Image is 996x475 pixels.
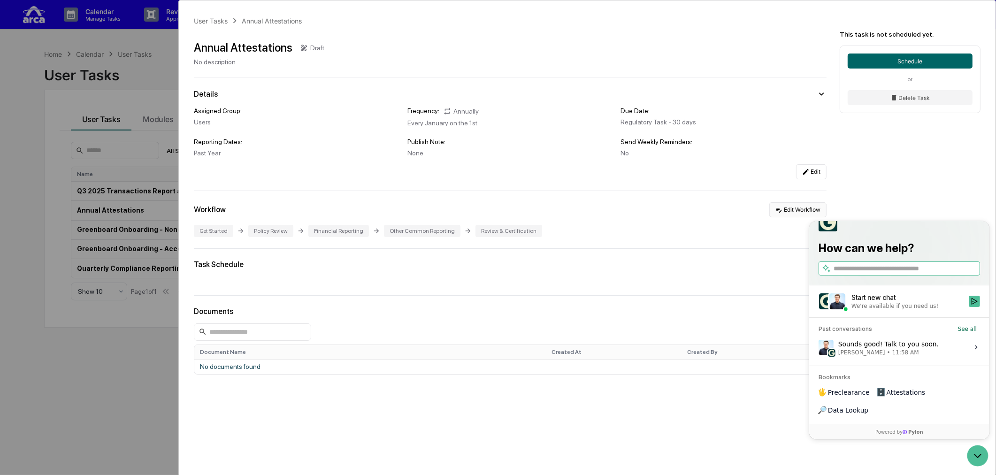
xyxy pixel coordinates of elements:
div: Get Started [194,225,233,237]
span: [PERSON_NAME] [29,128,76,135]
div: Draft [310,44,324,52]
button: Schedule [848,54,973,69]
img: 1746055101610-c473b297-6a78-478c-a979-82029cc54cd1 [9,72,26,89]
button: See all [146,102,171,114]
div: User Tasks [194,17,228,25]
div: Frequency: [407,107,439,115]
a: Powered byPylon [66,207,114,215]
span: Pylon [93,207,114,215]
div: Users [194,118,400,126]
button: Edit [796,164,827,179]
th: Document Name [194,345,546,359]
img: 8933085812038_c878075ebb4cc5468115_72.jpg [20,72,37,89]
span: Attestations [77,167,116,176]
div: Past conversations [9,104,63,112]
span: 11:58 AM [83,128,110,135]
td: No documents found [194,359,826,374]
div: Review & Certification [475,225,542,237]
div: No [621,149,827,157]
div: Regulatory Task - 30 days [621,118,827,126]
span: Preclearance [19,167,61,176]
a: 🔎Data Lookup [6,181,63,198]
div: Reporting Dates: [194,138,400,146]
div: Send Weekly Reminders: [621,138,827,146]
div: 🖐️ [9,168,17,175]
div: Policy Review [248,225,293,237]
div: Annual Attestations [194,41,292,54]
div: Task Schedule [194,260,827,269]
div: Annually [443,107,479,115]
a: 🖐️Preclearance [6,163,64,180]
button: Start new chat [160,75,171,86]
p: How can we help? [9,20,171,35]
div: Every January on the 1st [407,119,613,127]
div: This task is not scheduled yet. [840,31,981,38]
div: Financial Reporting [308,225,369,237]
div: No description [194,58,324,66]
div: Past Year [194,149,400,157]
div: Details [194,90,218,99]
button: Edit Workflow [769,202,827,217]
div: 🔎 [9,185,17,193]
div: Other Common Reporting [384,225,460,237]
img: 1746055101610-c473b297-6a78-478c-a979-82029cc54cd1 [19,128,26,136]
span: • [78,128,81,135]
div: Start new chat [42,72,154,81]
div: Workflow [194,205,226,214]
div: Annual Attestations [242,17,302,25]
img: Jack Rasmussen [9,119,24,134]
div: Due Date: [621,107,827,115]
a: 🗄️Attestations [64,163,120,180]
th: Created At [546,345,682,359]
div: 🗄️ [68,168,76,175]
div: Publish Note: [407,138,613,146]
div: Assigned Group: [194,107,400,115]
th: Created By [682,345,826,359]
span: Data Lookup [19,184,59,194]
iframe: Open customer support [966,444,991,469]
button: Delete Task [848,90,973,105]
div: We're available if you need us! [42,81,129,89]
div: or [848,76,973,83]
div: Documents [194,307,827,316]
iframe: Customer support window [809,221,989,439]
div: None [407,149,613,157]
